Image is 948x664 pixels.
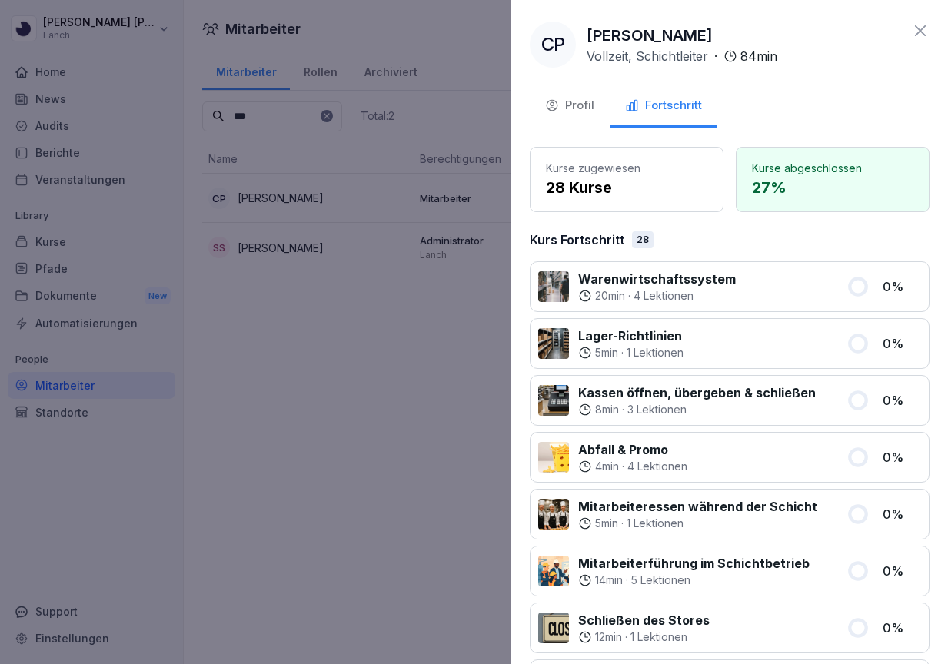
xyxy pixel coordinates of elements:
p: [PERSON_NAME] [587,24,713,47]
p: 4 Lektionen [627,459,687,474]
button: Profil [530,86,610,128]
p: 1 Lektionen [627,345,684,360]
div: Fortschritt [625,97,702,115]
p: Schließen des Stores [578,611,710,629]
p: 0 % [883,448,921,466]
p: 0 % [883,619,921,637]
div: · [578,516,817,531]
p: 14 min [595,573,623,588]
p: 5 min [595,345,618,360]
p: 8 min [595,402,619,417]
div: · [578,459,687,474]
p: 5 min [595,516,618,531]
p: 0 % [883,562,921,580]
p: 0 % [883,391,921,410]
p: 20 min [595,288,625,304]
p: 12 min [595,629,622,645]
div: 28 [632,231,654,248]
p: Mitarbeiterführung im Schichtbetrieb [578,554,810,573]
p: 27 % [752,176,913,199]
p: 0 % [883,334,921,353]
p: Kassen öffnen, übergeben & schließen [578,383,816,402]
p: Vollzeit, Schichtleiter [587,47,708,65]
div: · [587,47,777,65]
div: · [578,345,684,360]
button: Fortschritt [610,86,717,128]
p: 28 Kurse [546,176,707,199]
p: 0 % [883,277,921,296]
p: Lager-Richtlinien [578,327,684,345]
p: 0 % [883,505,921,523]
p: 4 Lektionen [634,288,694,304]
p: 1 Lektionen [627,516,684,531]
p: 5 Lektionen [631,573,690,588]
div: CP [530,22,576,68]
div: · [578,402,816,417]
div: Profil [545,97,594,115]
p: 4 min [595,459,619,474]
p: 1 Lektionen [630,629,687,645]
p: Kurs Fortschritt [530,231,624,249]
p: Kurse zugewiesen [546,160,707,176]
p: Mitarbeiteressen während der Schicht [578,497,817,516]
p: Kurse abgeschlossen [752,160,913,176]
p: Abfall & Promo [578,440,687,459]
p: Warenwirtschaftssystem [578,270,736,288]
p: 84 min [740,47,777,65]
div: · [578,573,810,588]
div: · [578,629,710,645]
p: 3 Lektionen [627,402,687,417]
div: · [578,288,736,304]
